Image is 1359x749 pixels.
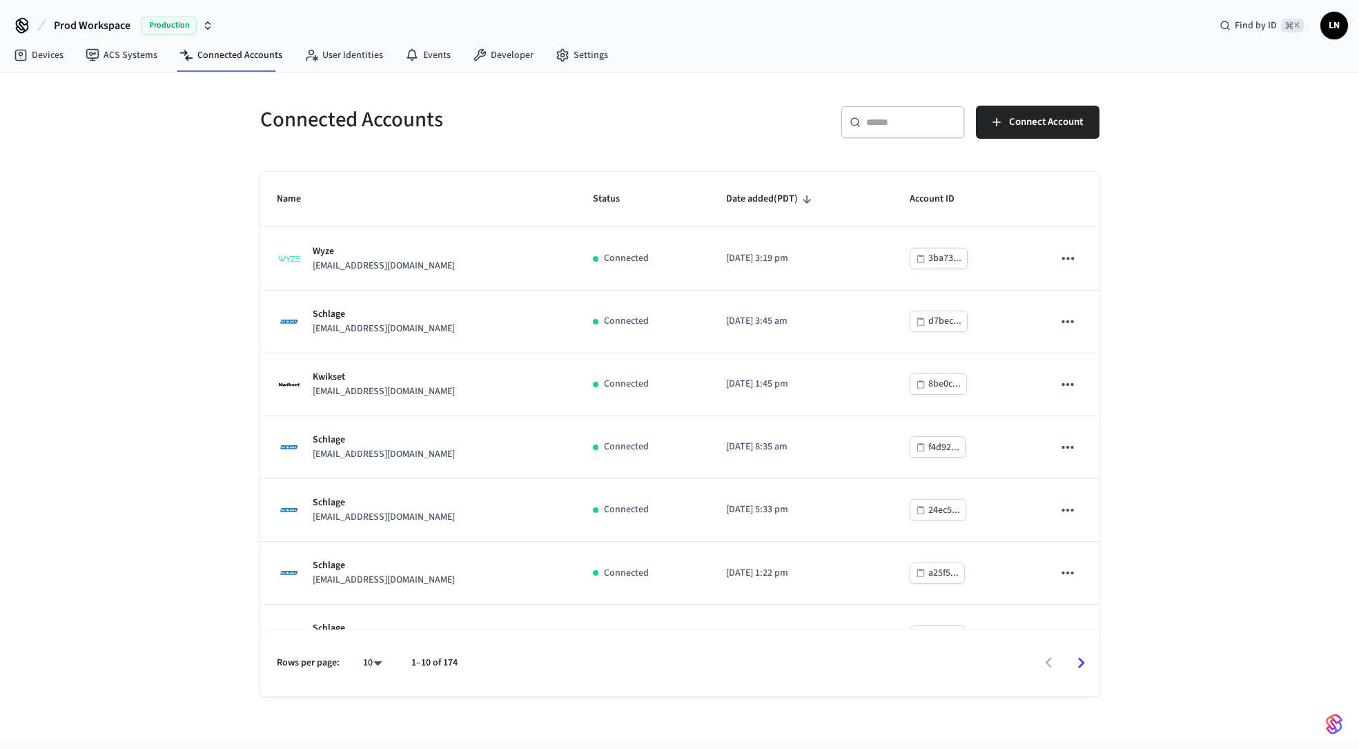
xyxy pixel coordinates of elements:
[928,313,961,330] div: d7bec...
[394,43,462,68] a: Events
[356,653,389,673] div: 10
[411,656,458,670] p: 1–10 of 174
[604,566,649,581] p: Connected
[313,510,455,525] p: [EMAIL_ADDRESS][DOMAIN_NAME]
[462,43,545,68] a: Developer
[928,565,959,582] div: a25f5...
[976,106,1099,139] button: Connect Account
[910,436,966,458] button: f4d92...
[726,503,877,517] p: [DATE] 5:33 pm
[910,188,972,210] span: Account ID
[726,251,877,266] p: [DATE] 3:19 pm
[313,447,455,462] p: [EMAIL_ADDRESS][DOMAIN_NAME]
[726,566,877,581] p: [DATE] 1:22 pm
[604,377,649,391] p: Connected
[910,625,966,647] button: d13f1...
[928,376,961,393] div: 8be0c...
[54,17,130,34] span: Prod Workspace
[168,43,293,68] a: Connected Accounts
[313,621,455,636] p: Schlage
[141,17,197,35] span: Production
[604,440,649,454] p: Connected
[604,251,649,266] p: Connected
[277,561,302,585] img: Schlage Logo, Square
[910,499,966,521] button: 24ec5...
[313,573,455,587] p: [EMAIL_ADDRESS][DOMAIN_NAME]
[277,623,302,648] img: Schlage Logo, Square
[277,246,302,271] img: Wyze Logo, Square
[277,188,319,210] span: Name
[910,563,965,584] button: a25f5...
[75,43,168,68] a: ACS Systems
[910,248,968,269] button: 3ba73...
[726,314,877,329] p: [DATE] 3:45 am
[928,250,961,267] div: 3ba73...
[313,433,455,447] p: Schlage
[726,377,877,391] p: [DATE] 1:45 pm
[910,311,968,332] button: d7bec...
[928,439,959,456] div: f4d92...
[1326,713,1342,735] img: SeamLogoGradient.69752ec5.svg
[277,498,302,523] img: Schlage Logo, Square
[277,435,302,460] img: Schlage Logo, Square
[545,43,619,68] a: Settings
[1320,12,1348,39] button: LN
[1209,13,1315,38] div: Find by ID⌘ K
[277,309,302,334] img: Schlage Logo, Square
[910,373,967,395] button: 8be0c...
[604,314,649,329] p: Connected
[313,307,455,322] p: Schlage
[313,322,455,336] p: [EMAIL_ADDRESS][DOMAIN_NAME]
[277,656,340,670] p: Rows per page:
[313,496,455,510] p: Schlage
[313,385,455,399] p: [EMAIL_ADDRESS][DOMAIN_NAME]
[593,188,638,210] span: Status
[928,502,960,519] div: 24ec5...
[260,106,672,134] h5: Connected Accounts
[726,188,816,210] span: Date added(PDT)
[313,244,455,259] p: Wyze
[313,558,455,573] p: Schlage
[1322,13,1347,38] span: LN
[928,628,959,645] div: d13f1...
[277,372,302,397] img: Kwikset Logo, Square
[604,503,649,517] p: Connected
[293,43,394,68] a: User Identities
[1281,19,1304,32] span: ⌘ K
[1065,647,1097,679] button: Go to next page
[3,43,75,68] a: Devices
[726,440,877,454] p: [DATE] 8:35 am
[1235,19,1277,32] span: Find by ID
[1009,113,1083,131] span: Connect Account
[313,259,455,273] p: [EMAIL_ADDRESS][DOMAIN_NAME]
[313,370,455,385] p: Kwikset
